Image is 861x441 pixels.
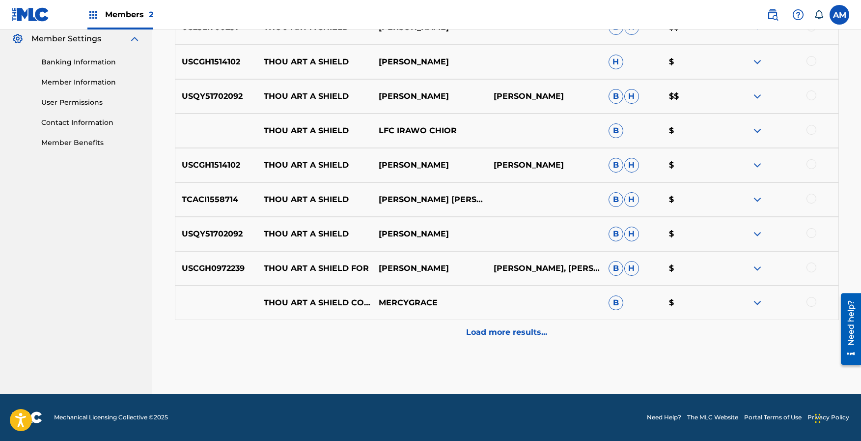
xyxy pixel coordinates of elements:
a: The MLC Website [687,413,738,422]
p: THOU ART A SHIELD [257,90,372,102]
img: expand [751,56,763,68]
p: $ [663,194,723,206]
a: Member Benefits [41,138,140,148]
p: $ [663,263,723,274]
p: THOU ART A SHIELD FOR [257,263,372,274]
span: Member Settings [31,33,101,45]
p: USQY51702092 [175,90,258,102]
a: Need Help? [647,413,681,422]
span: 2 [149,10,153,19]
img: expand [751,90,763,102]
p: $ [663,56,723,68]
p: Load more results... [466,326,547,338]
a: Portal Terms of Use [744,413,802,422]
span: Members [105,9,153,20]
span: B [609,261,623,276]
img: search [767,9,778,21]
p: $ [663,297,723,309]
p: [PERSON_NAME] [487,90,602,102]
p: $ [663,228,723,240]
p: [PERSON_NAME] [372,159,487,171]
img: MLC Logo [12,7,50,22]
a: Banking Information [41,57,140,67]
p: $ [663,125,723,137]
a: Member Information [41,77,140,88]
span: H [624,192,639,207]
span: B [609,295,623,310]
span: B [609,158,623,173]
iframe: Resource Center [833,289,861,368]
p: MERCYGRACE [372,297,487,309]
span: H [624,158,639,173]
p: THOU ART A SHIELD [257,228,372,240]
a: Public Search [763,5,782,25]
div: Help [788,5,808,25]
p: [PERSON_NAME] [PERSON_NAME] [372,194,487,206]
div: Drag [815,404,821,433]
p: TCACI1558714 [175,194,258,206]
a: Privacy Policy [807,413,849,422]
p: THOU ART A SHIELD [257,159,372,171]
p: [PERSON_NAME] [372,56,487,68]
img: Member Settings [12,33,24,45]
p: [PERSON_NAME] [487,159,602,171]
div: User Menu [830,5,849,25]
iframe: Chat Widget [812,394,861,441]
a: Contact Information [41,118,140,128]
img: expand [751,159,763,171]
span: B [609,89,623,104]
span: H [624,89,639,104]
a: User Permissions [41,97,140,108]
p: $$ [663,90,723,102]
img: expand [751,228,763,240]
p: THOU ART A SHIELD [257,194,372,206]
img: Top Rightsholders [87,9,99,21]
span: Mechanical Licensing Collective © 2025 [54,413,168,422]
div: Notifications [814,10,824,20]
p: USCGH1514102 [175,159,258,171]
span: H [624,227,639,241]
img: expand [129,33,140,45]
p: THOU ART A SHIELD [257,125,372,137]
p: USQY51702092 [175,228,258,240]
p: [PERSON_NAME] [372,228,487,240]
img: expand [751,263,763,274]
p: USCGH0972239 [175,263,258,274]
p: THOU ART A SHIELD [257,56,372,68]
img: expand [751,297,763,309]
p: [PERSON_NAME] [372,90,487,102]
img: expand [751,194,763,206]
img: logo [12,412,42,423]
img: expand [751,125,763,137]
p: [PERSON_NAME], [PERSON_NAME] [487,263,602,274]
span: B [609,227,623,241]
span: B [609,192,623,207]
p: USCGH1514102 [175,56,258,68]
p: THOU ART A SHIELD COVER [257,297,372,309]
span: B [609,123,623,138]
span: H [609,55,623,69]
p: [PERSON_NAME] [372,263,487,274]
p: $ [663,159,723,171]
p: LFC IRAWO CHIOR [372,125,487,137]
span: H [624,261,639,276]
img: help [792,9,804,21]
